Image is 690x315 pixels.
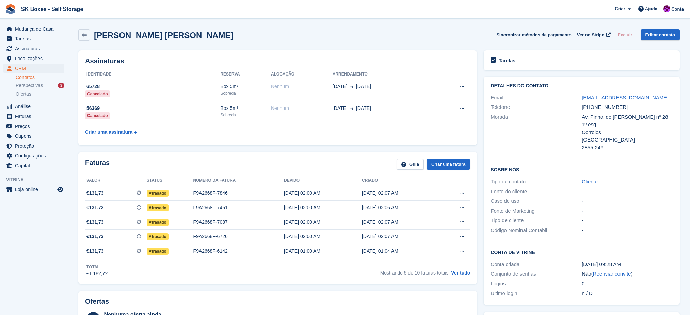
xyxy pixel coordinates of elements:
[582,144,673,152] div: 2855-249
[16,82,43,89] span: Perspectivas
[362,204,440,211] div: [DATE] 02:06 AM
[3,34,64,44] a: menu
[86,248,104,255] span: €131,73
[491,280,582,288] div: Logins
[3,185,64,194] a: menu
[356,83,371,90] span: [DATE]
[491,94,582,102] div: Email
[3,64,64,73] a: menu
[56,185,64,194] a: Loja de pré-visualização
[577,32,604,38] span: Ver no Stripe
[574,29,612,40] a: Ver no Stripe
[15,44,56,53] span: Assinaturas
[271,83,333,90] div: Nenhum
[5,4,16,14] img: stora-icon-8386f47178a22dfd0bd8f6a31ec36ba5ce8667c1dd55bd0f319d3a0aa187defe.svg
[271,105,333,112] div: Nenhum
[16,91,31,97] span: Ofertas
[491,249,673,255] h2: Conta de vitrine
[582,197,673,205] div: -
[641,29,680,40] a: Editar contato
[271,69,333,80] th: Alocação
[499,57,515,64] h2: Tarefas
[582,103,673,111] div: [PHONE_NUMBER]
[671,6,684,13] span: Conta
[491,188,582,196] div: Fonte do cliente
[663,5,670,12] img: Mateus Cassange
[58,83,64,88] div: 3
[284,219,362,226] div: [DATE] 02:00 AM
[220,105,271,112] div: Box 5m²
[362,219,440,226] div: [DATE] 02:07 AM
[3,44,64,53] a: menu
[582,113,673,129] div: Av. Pinhal do [PERSON_NAME] nº 28 1º esq
[193,248,284,255] div: F9A2668F-6142
[491,207,582,215] div: Fonte de Marketing
[193,175,284,186] th: Número da fatura
[397,159,424,170] a: Guia
[284,248,362,255] div: [DATE] 01:00 AM
[491,197,582,205] div: Caso de uso
[86,219,104,226] span: €131,73
[362,248,440,255] div: [DATE] 01:04 AM
[15,151,56,161] span: Configurações
[582,95,668,100] a: [EMAIL_ADDRESS][DOMAIN_NAME]
[3,112,64,121] a: menu
[496,29,571,40] button: Sincronizar métodos de pagamento
[362,189,440,197] div: [DATE] 02:07 AM
[380,270,449,276] span: Mostrando 5 de 10 faturas totais
[615,29,635,40] button: Excluir
[15,121,56,131] span: Preços
[193,219,284,226] div: F9A2668F-7087
[491,166,673,173] h2: Sobre Nós
[86,270,108,277] div: €1.182,72
[356,105,371,112] span: [DATE]
[147,233,169,240] span: Atrasado
[3,54,64,63] a: menu
[491,103,582,111] div: Telefone
[582,289,673,297] div: n / D
[85,175,147,186] th: Valor
[582,136,673,144] div: [GEOGRAPHIC_DATA]
[220,90,271,96] div: Sobreda
[284,175,362,186] th: Devido
[86,233,104,240] span: €131,73
[284,233,362,240] div: [DATE] 02:00 AM
[15,161,56,170] span: Capital
[3,141,64,151] a: menu
[491,83,673,89] h2: Detalhes do contato
[582,261,673,268] div: [DATE] 09:28 AM
[15,112,56,121] span: Faturas
[3,102,64,111] a: menu
[147,190,169,197] span: Atrasado
[220,112,271,118] div: Sobreda
[85,57,470,65] h2: Assinaturas
[491,113,582,152] div: Morada
[15,24,56,34] span: Mudança de Casa
[284,204,362,211] div: [DATE] 02:00 AM
[147,219,169,226] span: Atrasado
[593,271,631,277] a: Reenviar convite
[85,159,110,170] h2: Faturas
[85,83,220,90] div: 65728
[193,189,284,197] div: F9A2668F-7846
[15,131,56,141] span: Cupons
[193,233,284,240] div: F9A2668F-6726
[147,175,193,186] th: Status
[85,126,137,138] a: Criar uma assinatura
[491,261,582,268] div: Conta criada
[6,176,68,183] span: Vitrine
[147,204,169,211] span: Atrasado
[582,217,673,225] div: -
[427,159,470,170] a: Criar uma fatura
[615,5,625,12] span: Criar
[85,105,220,112] div: 56369
[3,161,64,170] a: menu
[86,204,104,211] span: €131,73
[147,248,169,255] span: Atrasado
[15,185,56,194] span: Loja online
[16,90,64,98] a: Ofertas
[16,82,64,89] a: Perspectivas 3
[86,264,108,270] div: Total
[15,141,56,151] span: Proteção
[491,178,582,186] div: Tipo de contato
